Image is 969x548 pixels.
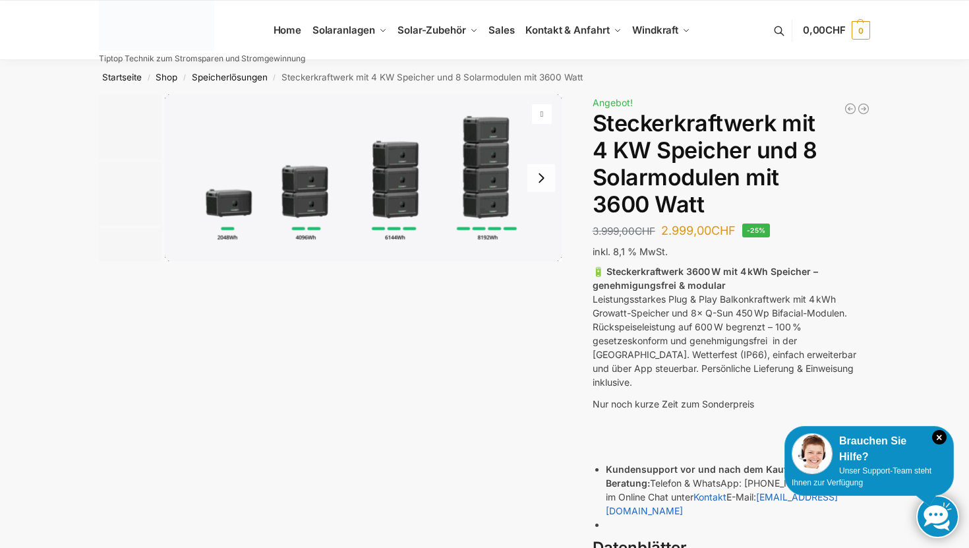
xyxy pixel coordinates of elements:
[627,1,696,60] a: Windkraft
[844,102,857,115] a: Balkonkraftwerk 890 Watt Solarmodulleistung mit 1kW/h Zendure Speicher
[711,224,736,237] span: CHF
[527,164,555,192] button: Next slide
[99,55,305,63] p: Tiptop Technik zum Stromsparen und Stromgewinnung
[593,264,870,389] p: Leistungsstarkes Plug & Play Balkonkraftwerk mit 4 kWh Growatt-Speicher und 8× Q-Sun 450 Wp Bifac...
[488,24,515,36] span: Sales
[803,24,846,36] span: 0,00
[99,94,161,159] img: Growatt-NOAH-2000-flexible-erweiterung
[661,224,736,237] bdi: 2.999,00
[593,110,870,218] h1: Steckerkraftwerk mit 4 KW Speicher und 8 Solarmodulen mit 3600 Watt
[483,1,520,60] a: Sales
[312,24,375,36] span: Solaranlagen
[635,225,655,237] span: CHF
[593,266,818,291] strong: 🔋 Steckerkraftwerk 3600 W mit 4 kWh Speicher – genehmigungsfrei & modular
[177,73,191,83] span: /
[857,102,870,115] a: Balkonkraftwerk 1780 Watt mit 4 KWh Zendure Batteriespeicher Notstrom fähig
[99,162,161,225] img: 6 Module bificiaL
[825,24,846,36] span: CHF
[606,464,836,489] strong: Kontakt & Beratung:
[742,224,771,237] span: -25%
[76,60,894,94] nav: Breadcrumb
[606,462,870,518] li: Telefon & WhatsApp: [PHONE_NUMBER] oder hier im Online Chat unter E-Mail:
[792,433,833,474] img: Customer service
[593,246,668,257] span: inkl. 8,1 % MwSt.
[606,464,790,475] strong: Kundensupport vor und nach dem Kauf:
[142,73,156,83] span: /
[192,72,268,82] a: Speicherlösungen
[932,430,947,444] i: Schließen
[803,11,870,50] a: 0,00CHF 0
[852,21,870,40] span: 0
[307,1,392,60] a: Solaranlagen
[392,1,483,60] a: Solar-Zubehör
[102,72,142,82] a: Startseite
[693,491,726,502] a: Kontakt
[632,24,678,36] span: Windkraft
[165,94,562,261] img: Growatt-NOAH-2000-flexible-erweiterung
[397,24,466,36] span: Solar-Zubehör
[593,397,870,411] p: Nur noch kurze Zeit zum Sonderpreis
[792,433,947,465] div: Brauchen Sie Hilfe?
[520,1,627,60] a: Kontakt & Anfahrt
[156,72,177,82] a: Shop
[268,73,281,83] span: /
[593,225,655,237] bdi: 3.999,00
[99,228,161,291] img: Nep800
[606,491,838,516] a: [EMAIL_ADDRESS][DOMAIN_NAME]
[792,466,931,487] span: Unser Support-Team steht Ihnen zur Verfügung
[165,94,562,261] a: growatt noah 2000 flexible erweiterung scaledgrowatt noah 2000 flexible erweiterung scaled
[593,97,633,108] span: Angebot!
[525,24,609,36] span: Kontakt & Anfahrt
